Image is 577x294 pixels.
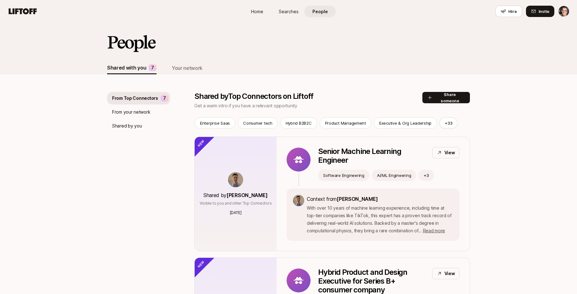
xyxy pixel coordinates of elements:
button: Share someone [422,92,470,103]
p: Software Engineering [323,172,364,178]
p: Visible to you and other Top Connectors [200,201,272,206]
button: Your network [172,62,203,74]
span: Read more [423,228,445,233]
p: From your network [112,108,150,116]
a: Searches [273,6,304,17]
p: Shared by you [112,122,142,130]
p: AI/ML Engineering [377,172,411,178]
a: Shared by[PERSON_NAME]Visible to you and other Top Connectors[DATE]Senior Machine Learning Engine... [194,137,470,251]
div: Shared with you [107,64,146,72]
span: Searches [279,8,299,15]
p: Executive & Org Leadership [379,120,431,126]
button: Shared with you7 [107,62,157,74]
span: Hire [508,8,517,14]
button: Invite [526,6,554,17]
p: View [444,270,455,277]
div: New [184,126,215,157]
button: +33 [439,117,458,129]
span: [PERSON_NAME] [226,192,268,198]
p: Enterprise Saas [200,120,230,126]
p: Senior Machine Learning Engineer [318,147,427,165]
span: [PERSON_NAME] [337,196,378,202]
div: Your network [172,64,203,72]
img: bf8f663c_42d6_4f7d_af6b_5f71b9527721.jpg [228,172,243,187]
p: Shared by Top Connectors on Liftoff [194,92,422,101]
img: bf8f663c_42d6_4f7d_af6b_5f71b9527721.jpg [293,195,304,206]
p: Shared by [203,191,268,199]
p: Get a warm intro if you have a relevant opportunity [194,102,422,110]
div: New [184,247,215,278]
h2: People [107,33,155,52]
span: Invite [539,8,549,14]
p: 7 [163,94,166,102]
p: From Top Connectors [112,94,158,102]
p: Context from [307,195,453,203]
a: Home [241,6,273,17]
p: Hybrid B2B2C [286,120,312,126]
p: View [444,149,455,156]
img: Eric Smith [558,6,569,17]
p: 7 [151,64,154,71]
p: Product Management [325,120,366,126]
button: +3 [419,170,434,181]
a: People [304,6,336,17]
span: Home [251,8,263,15]
p: With over 10 years of machine learning experience, including time at top-tier companies like TikT... [307,204,453,235]
p: Consumer tech [243,120,272,126]
button: Hire [495,6,522,17]
p: [DATE] [230,210,242,216]
span: People [312,8,328,15]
